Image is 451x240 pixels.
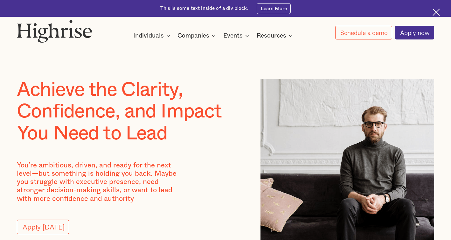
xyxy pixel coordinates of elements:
div: Events [223,32,251,39]
div: Companies [177,32,209,39]
div: Resources [257,32,295,39]
a: Apply [DATE] [17,220,69,234]
p: You’re ambitious, driven, and ready for the next level—but something is holding you back. Maybe y... [17,161,186,203]
a: Learn More [257,3,291,14]
a: Apply now [395,26,434,40]
div: Resources [257,32,286,39]
div: Individuals [133,32,172,39]
div: Companies [177,32,218,39]
div: This is some text inside of a div block. [160,5,248,12]
div: Events [223,32,243,39]
img: Highrise logo [17,20,92,43]
div: Individuals [133,32,164,39]
img: Cross icon [433,9,440,16]
h1: Achieve the Clarity, Confidence, and Impact You Need to Lead [17,79,238,144]
a: Schedule a demo [335,26,392,39]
